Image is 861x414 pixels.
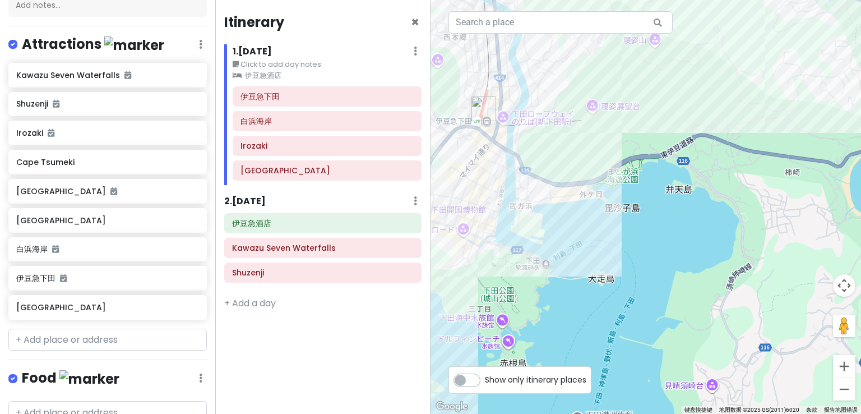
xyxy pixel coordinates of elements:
[53,100,59,108] i: Added to itinerary
[16,128,198,138] h6: Irozaki
[240,165,414,176] h6: Yusuge Park
[232,268,414,278] h6: Shuzenji
[16,302,198,312] h6: [GEOGRAPHIC_DATA]
[471,96,496,121] div: 伊豆急下田
[224,13,284,31] h4: Itinerary
[833,315,855,337] button: 将街景小人拖到地图上以打开街景
[824,407,858,413] a: 报告地图错误
[48,129,54,137] i: Added to itinerary
[233,70,422,81] small: 伊豆急酒店
[232,243,414,253] h6: Kawazu Seven Waterfalls
[16,244,198,254] h6: 白浜海岸
[110,187,117,195] i: Added to itinerary
[806,407,817,413] a: 条款（在新标签页中打开）
[485,374,586,386] span: Show only itinerary places
[52,245,59,253] i: Added to itinerary
[433,399,470,414] img: Google
[833,274,855,297] button: 地图镜头控件
[833,355,855,378] button: 放大
[833,378,855,401] button: 缩小
[60,274,67,282] i: Added to itinerary
[8,329,207,351] input: + Add place or address
[16,157,198,167] h6: Cape Tsumeki
[232,218,414,228] h6: 伊豆急酒店
[411,16,419,29] button: Close
[224,297,276,310] a: + Add a day
[22,35,164,54] h4: Attractions
[59,370,119,388] img: marker
[240,116,414,126] h6: 白浜海岸
[719,407,799,413] span: 地图数据 ©2025 GS(2011)6020
[240,91,414,102] h6: 伊豆急下田
[16,273,198,283] h6: 伊豆急下田
[16,70,198,80] h6: Kawazu Seven Waterfalls
[233,59,422,70] small: Click to add day notes
[22,369,119,388] h4: Food
[16,99,198,109] h6: Shuzenji
[411,13,419,31] span: Close itinerary
[124,71,131,79] i: Added to itinerary
[16,215,198,226] h6: [GEOGRAPHIC_DATA]
[16,186,198,196] h6: [GEOGRAPHIC_DATA]
[433,399,470,414] a: 在 Google 地图中打开此区域（会打开一个新窗口）
[233,46,272,58] h6: 1 . [DATE]
[684,406,712,414] button: 键盘快捷键
[448,11,673,34] input: Search a place
[240,141,414,151] h6: Irozaki
[224,196,266,208] h6: 2 . [DATE]
[104,36,164,54] img: marker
